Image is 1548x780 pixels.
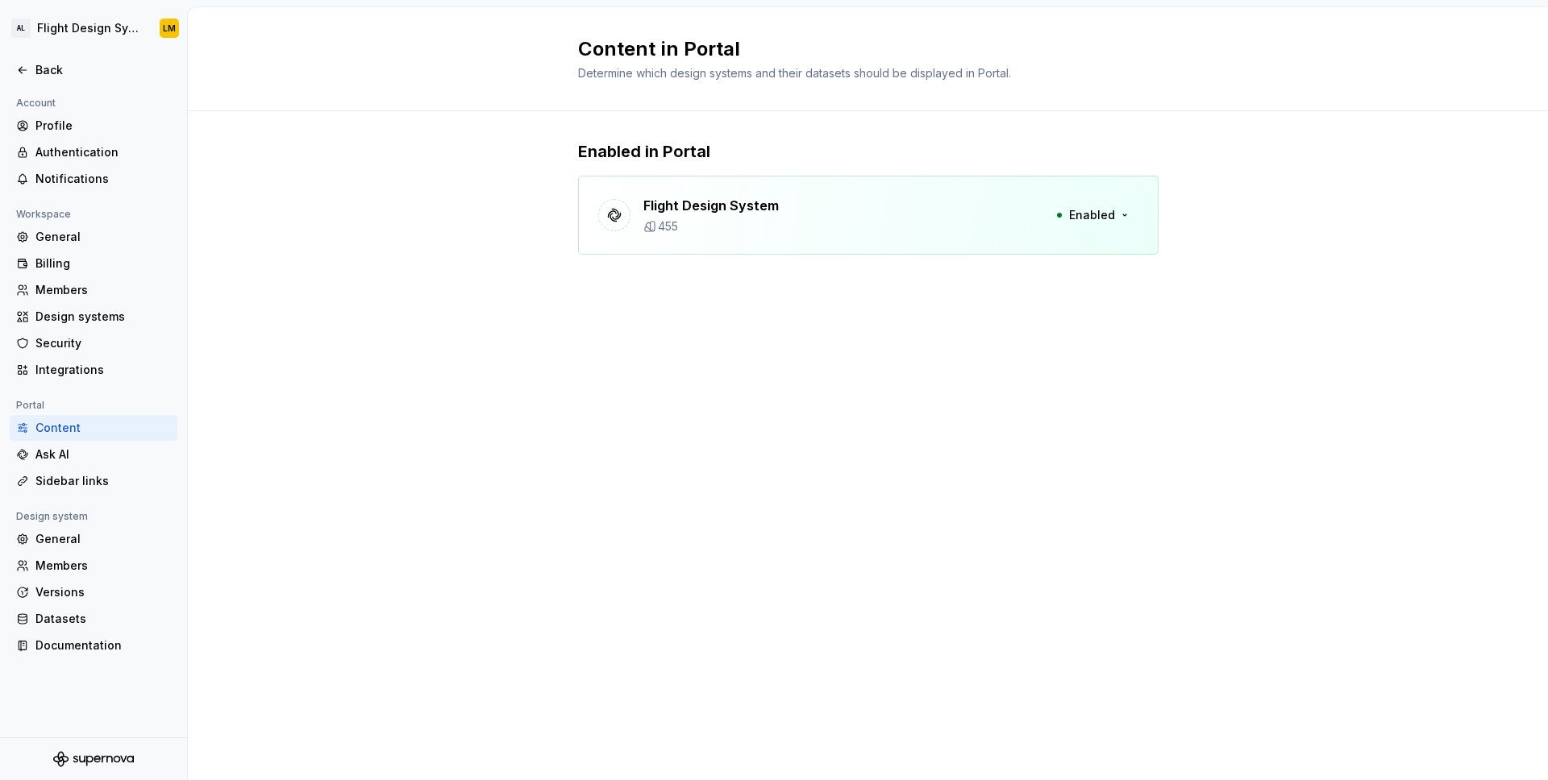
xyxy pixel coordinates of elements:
div: Portal [10,396,51,415]
div: Notifications [35,171,171,187]
div: Authentication [35,144,171,160]
p: 455 [658,218,678,234]
a: Content [10,415,177,441]
a: Security [10,330,177,356]
a: Versions [10,579,177,605]
div: Design systems [35,309,171,325]
div: Content [35,420,171,436]
a: Back [10,57,177,83]
h2: Content in Portal [578,36,1139,62]
div: Integrations [35,362,171,378]
a: Design systems [10,304,177,330]
div: Account [10,93,62,113]
div: General [35,229,171,245]
a: Sidebar links [10,468,177,494]
a: Documentation [10,633,177,658]
div: Documentation [35,637,171,653]
a: General [10,526,177,552]
p: Enabled in Portal [578,140,1159,163]
div: Back [35,62,171,78]
a: Authentication [10,139,177,165]
button: ALFlight Design SystemLM [3,10,184,46]
div: Datasets [35,611,171,627]
div: Ask AI [35,446,171,463]
div: Security [35,335,171,351]
button: Enabled [1046,201,1138,230]
div: Members [35,282,171,298]
div: Members [35,558,171,574]
div: Workspace [10,205,77,224]
span: Determine which design systems and their datasets should be displayed in Portal. [578,66,1011,80]
div: AL [11,19,31,38]
a: Integrations [10,357,177,383]
div: LM [163,22,176,35]
a: Members [10,553,177,579]
a: Profile [10,113,177,139]
p: Flight Design System [643,196,779,215]
div: Profile [35,118,171,134]
a: Members [10,277,177,303]
span: Enabled [1069,207,1115,223]
a: General [10,224,177,250]
a: Ask AI [10,442,177,467]
div: Versions [35,584,171,600]
div: General [35,531,171,547]
div: Billing [35,255,171,272]
a: Billing [10,251,177,276]
div: Design system [10,507,94,526]
svg: Supernova Logo [53,751,134,767]
a: Datasets [10,606,177,632]
div: Flight Design System [37,20,140,36]
div: Sidebar links [35,473,171,489]
a: Notifications [10,166,177,192]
